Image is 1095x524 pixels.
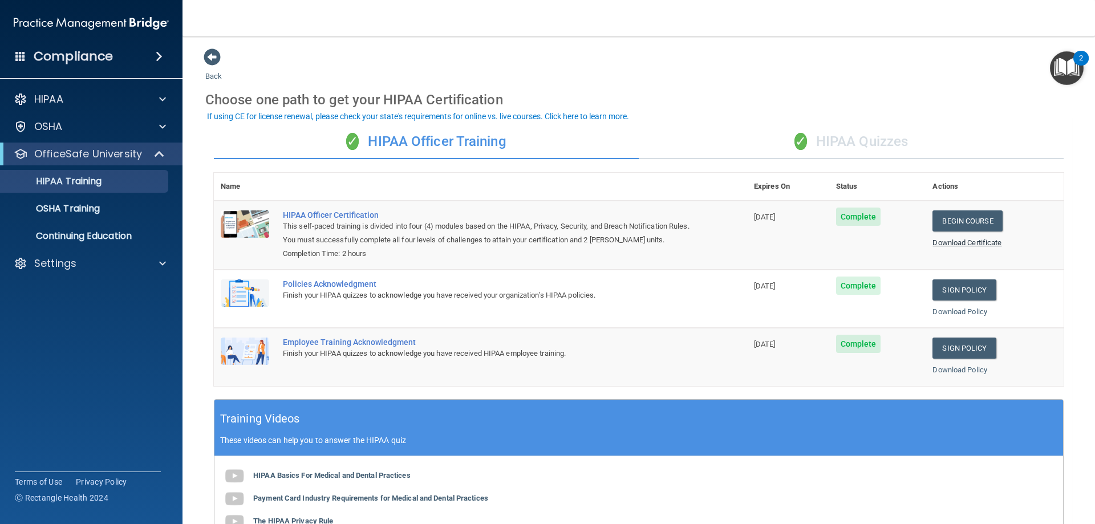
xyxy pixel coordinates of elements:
th: Name [214,173,276,201]
th: Expires On [747,173,829,201]
span: [DATE] [754,340,776,348]
div: Finish your HIPAA quizzes to acknowledge you have received HIPAA employee training. [283,347,690,360]
span: Complete [836,208,881,226]
a: Begin Course [932,210,1002,231]
img: gray_youtube_icon.38fcd6cc.png [223,465,246,488]
a: Download Policy [932,307,987,316]
p: These videos can help you to answer the HIPAA quiz [220,436,1057,445]
a: HIPAA [14,92,166,106]
a: Privacy Policy [76,476,127,488]
img: gray_youtube_icon.38fcd6cc.png [223,488,246,510]
b: Payment Card Industry Requirements for Medical and Dental Practices [253,494,488,502]
p: OSHA [34,120,63,133]
p: HIPAA Training [7,176,102,187]
span: ✓ [346,133,359,150]
div: Policies Acknowledgment [283,279,690,289]
b: HIPAA Basics For Medical and Dental Practices [253,471,411,480]
div: Completion Time: 2 hours [283,247,690,261]
a: OSHA [14,120,166,133]
span: ✓ [794,133,807,150]
img: PMB logo [14,12,169,35]
a: Back [205,58,222,80]
a: Download Policy [932,365,987,374]
a: Sign Policy [932,338,996,359]
p: OSHA Training [7,203,100,214]
div: HIPAA Quizzes [639,125,1064,159]
span: [DATE] [754,213,776,221]
button: Open Resource Center, 2 new notifications [1050,51,1084,85]
p: Continuing Education [7,230,163,242]
a: HIPAA Officer Certification [283,210,690,220]
a: OfficeSafe University [14,147,165,161]
h4: Compliance [34,48,113,64]
iframe: Drift Widget Chat Controller [898,443,1081,489]
div: Employee Training Acknowledgment [283,338,690,347]
th: Actions [926,173,1064,201]
a: Sign Policy [932,279,996,300]
div: Choose one path to get your HIPAA Certification [205,83,1072,116]
span: Complete [836,335,881,353]
div: HIPAA Officer Training [214,125,639,159]
span: [DATE] [754,282,776,290]
div: Finish your HIPAA quizzes to acknowledge you have received your organization’s HIPAA policies. [283,289,690,302]
h5: Training Videos [220,409,300,429]
button: If using CE for license renewal, please check your state's requirements for online vs. live cours... [205,111,631,122]
a: Settings [14,257,166,270]
p: OfficeSafe University [34,147,142,161]
div: This self-paced training is divided into four (4) modules based on the HIPAA, Privacy, Security, ... [283,220,690,247]
p: Settings [34,257,76,270]
th: Status [829,173,926,201]
span: Ⓒ Rectangle Health 2024 [15,492,108,503]
a: Download Certificate [932,238,1001,247]
span: Complete [836,277,881,295]
p: HIPAA [34,92,63,106]
div: If using CE for license renewal, please check your state's requirements for online vs. live cours... [207,112,629,120]
a: Terms of Use [15,476,62,488]
div: 2 [1079,58,1083,73]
